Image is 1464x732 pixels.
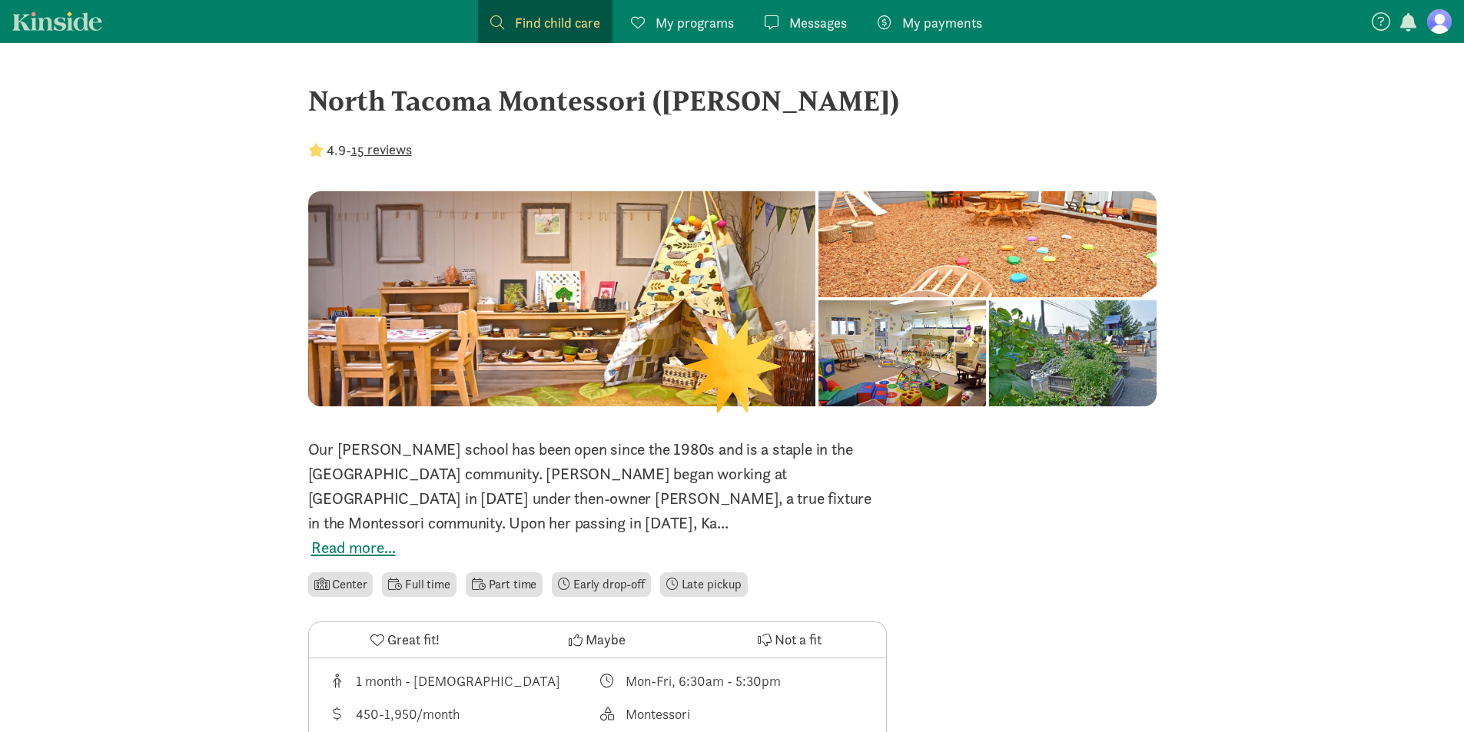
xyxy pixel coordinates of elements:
span: My programs [656,12,734,33]
li: Early drop-off [552,572,651,597]
li: Full time [382,572,456,597]
button: Not a fit [693,622,885,657]
li: Center [308,572,373,597]
span: My payments [902,12,982,33]
div: Our [PERSON_NAME] school has been open since the 1980s and is a staple in the [GEOGRAPHIC_DATA] c... [308,437,887,535]
button: Read more... [311,535,396,560]
span: Great fit! [387,629,440,650]
div: Mon-Fri, 6:30am - 5:30pm [626,671,781,691]
a: Kinside [12,12,102,31]
button: Great fit! [309,622,501,657]
li: Part time [466,572,543,597]
span: Maybe [586,629,626,650]
span: Not a fit [775,629,822,650]
span: Messages [789,12,847,33]
div: Class schedule [597,671,868,691]
span: Find child care [515,12,600,33]
div: 1 month - [DEMOGRAPHIC_DATA] [356,671,560,691]
li: Late pickup [660,572,748,597]
strong: 4.9 [327,141,346,159]
button: Maybe [501,622,693,657]
div: Average tuition for this program [327,704,598,724]
div: This provider's education philosophy [597,704,868,724]
div: Age range for children that this provider cares for [327,671,598,691]
div: North Tacoma Montessori ([PERSON_NAME]) [308,80,1157,121]
div: 450-1,950/month [356,704,460,724]
button: 15 reviews [351,139,412,160]
div: Montessori [626,704,690,724]
div: - [308,140,412,161]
